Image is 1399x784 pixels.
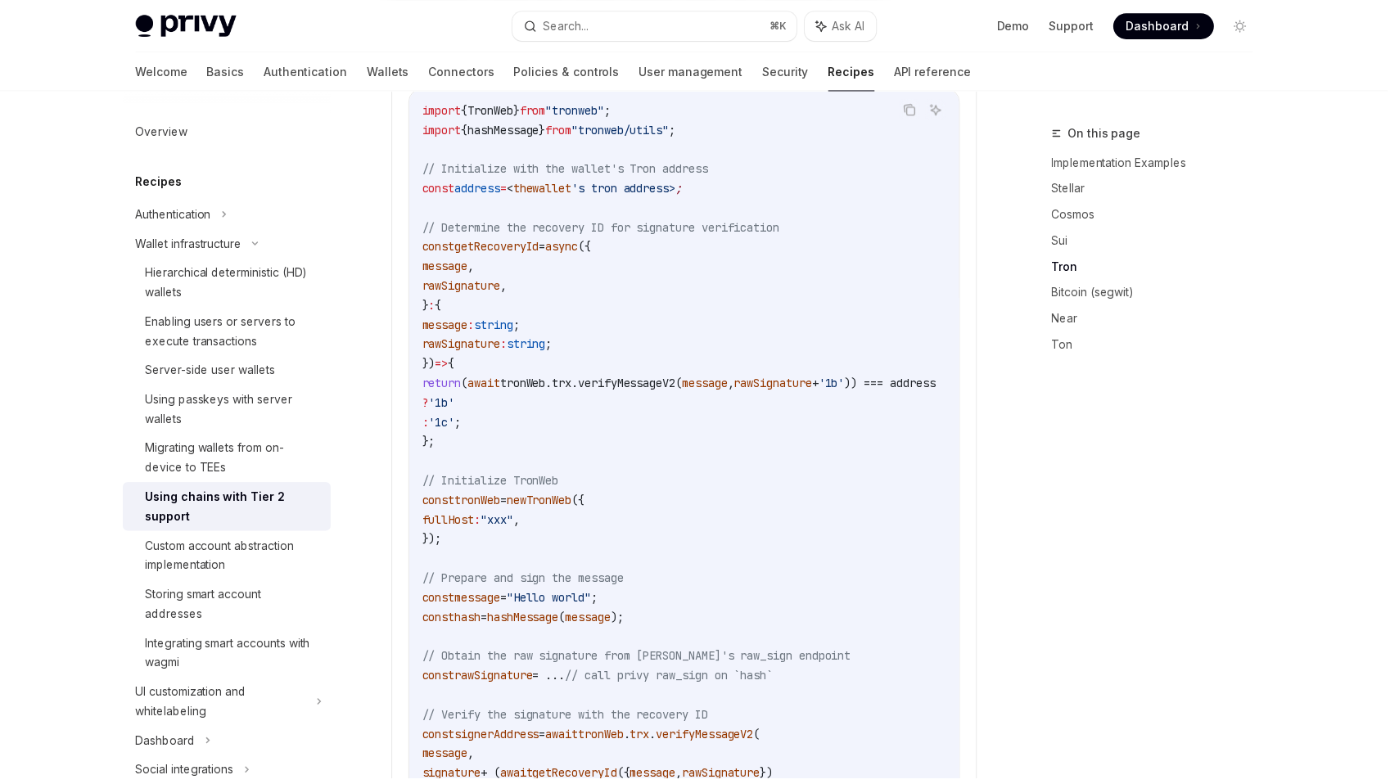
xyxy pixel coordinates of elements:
[458,241,544,256] span: getRecoveryId
[458,182,504,197] span: address
[137,206,213,226] div: Authentication
[1076,124,1150,144] span: On this page
[1060,255,1276,282] a: Tron
[776,20,793,33] span: ⌘ K
[137,687,309,727] div: UI customization and whitelabeling
[550,732,583,747] span: await
[563,615,570,629] span: (
[458,418,465,433] span: ;
[537,674,570,688] span: = ...
[839,18,872,34] span: Ask AI
[426,399,432,413] span: ?
[517,104,524,119] span: }
[524,104,550,119] span: from
[137,737,196,756] div: Dashboard
[426,320,472,335] span: message
[504,340,511,354] span: :
[465,104,472,119] span: {
[629,732,635,747] span: .
[517,320,524,335] span: ;
[266,52,350,92] a: Authentication
[147,265,323,304] div: Hierarchical deterministic (HD) wallets
[1060,203,1276,229] a: Cosmos
[472,124,544,138] span: hashMessage
[426,281,504,295] span: rawSignature
[1060,282,1276,308] a: Bitcoin (segwit)
[504,497,511,511] span: =
[932,100,954,121] button: Ask AI
[1122,13,1224,39] a: Dashboard
[426,536,445,551] span: });
[472,752,478,767] span: ,
[426,438,439,453] span: };
[426,674,458,688] span: const
[147,314,323,354] div: Enabling users or servers to execute transactions
[811,11,883,41] button: Ask AI
[769,52,815,92] a: Security
[740,379,819,394] span: rawSignature
[458,615,485,629] span: hash
[661,732,760,747] span: verifyMessageV2
[426,477,563,492] span: // Initialize TronWeb
[137,236,244,255] div: Wallet infrastructure
[432,300,439,315] span: :
[1060,177,1276,203] a: Stellar
[426,182,458,197] span: const
[426,654,858,669] span: // Obtain the raw signature from [PERSON_NAME]'s raw_sign endpoint
[544,124,550,138] span: }
[835,52,882,92] a: Recipes
[432,399,458,413] span: '1b'
[550,241,583,256] span: async
[472,261,478,276] span: ,
[147,638,323,678] div: Integrating smart accounts with wagmi
[432,418,458,433] span: '1c'
[511,497,530,511] span: new
[465,379,472,394] span: (
[537,182,576,197] span: wallet
[583,241,596,256] span: ({
[688,379,733,394] span: message
[458,674,537,688] span: rawSignature
[635,732,655,747] span: trx
[426,595,458,610] span: const
[675,124,681,138] span: ;
[760,732,766,747] span: (
[124,260,333,309] a: Hierarchical deterministic (HD) wallets
[644,52,749,92] a: User management
[137,123,189,142] div: Overview
[485,615,491,629] span: =
[504,281,511,295] span: ,
[432,52,499,92] a: Connectors
[733,379,740,394] span: ,
[478,516,485,531] span: :
[1237,13,1263,39] button: Toggle dark mode
[550,124,576,138] span: from
[426,575,629,590] span: // Prepare and sign the message
[1060,151,1276,177] a: Implementation Examples
[504,379,688,394] span: tronWeb.trx.verifyMessageV2(
[550,340,557,354] span: ;
[570,674,779,688] span: // call privy raw_sign on `hash`
[511,340,550,354] span: string
[370,52,413,92] a: Wallets
[609,104,616,119] span: ;
[548,16,593,36] div: Search...
[576,124,675,138] span: "tronweb/utils"
[1060,229,1276,255] a: Sui
[124,118,333,147] a: Overview
[491,615,563,629] span: hashMessage
[458,732,544,747] span: signerAddress
[426,615,458,629] span: const
[137,173,183,193] h5: Recipes
[426,752,472,767] span: message
[426,340,504,354] span: rawSignature
[209,52,246,92] a: Basics
[458,497,504,511] span: tronWeb
[576,182,681,197] span: 's tron address>
[439,300,445,315] span: {
[426,241,458,256] span: const
[655,732,661,747] span: .
[511,182,517,197] span: <
[478,320,517,335] span: string
[426,104,465,119] span: import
